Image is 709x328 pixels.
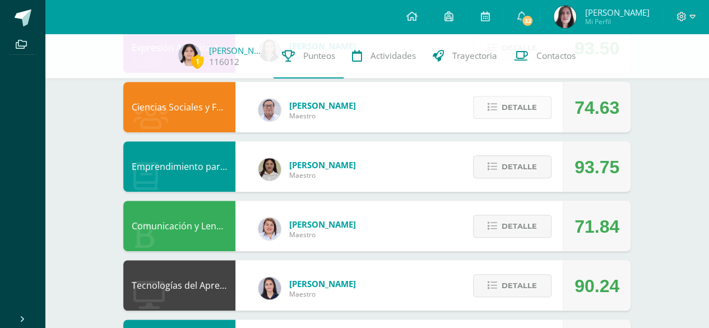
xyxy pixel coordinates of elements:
div: 93.75 [574,142,619,192]
a: 116012 [209,56,239,68]
a: Contactos [506,34,584,78]
div: Comunicación y Lenguaje, Idioma Español [123,201,235,251]
a: [PERSON_NAME] [209,45,265,56]
span: 32 [521,15,534,27]
span: 1 [191,54,203,68]
a: Punteos [274,34,344,78]
span: [PERSON_NAME] [585,7,649,18]
span: [PERSON_NAME] [289,219,356,230]
div: Emprendimiento para la Productividad [123,141,235,192]
div: 74.63 [574,82,619,133]
span: Contactos [536,50,576,62]
button: Detalle [473,155,552,178]
div: 90.24 [574,261,619,311]
span: Maestro [289,170,356,180]
span: Mi Perfil [585,17,649,26]
button: Detalle [473,96,552,119]
button: Detalle [473,215,552,238]
button: Detalle [473,274,552,297]
div: Tecnologías del Aprendizaje y la Comunicación: Computación [123,260,235,311]
span: Trayectoria [452,50,497,62]
img: dbcf09110664cdb6f63fe058abfafc14.png [258,277,281,299]
img: a4e180d3c88e615cdf9cba2a7be06673.png [258,218,281,240]
div: 71.84 [574,201,619,252]
a: Trayectoria [424,34,506,78]
span: [PERSON_NAME] [289,100,356,111]
a: Actividades [344,34,424,78]
span: Maestro [289,289,356,299]
img: 7b13906345788fecd41e6b3029541beb.png [258,158,281,181]
span: Maestro [289,111,356,121]
span: Detalle [502,156,537,177]
span: Maestro [289,230,356,239]
span: Detalle [502,216,537,237]
img: b7df4dbf2e0c23df3ecac98ef70ce6b8.png [178,44,201,66]
img: 0a830dd76dd9c3c7ecd0082f33978f70.png [554,6,576,28]
span: [PERSON_NAME] [289,278,356,289]
span: [PERSON_NAME] [289,159,356,170]
span: Detalle [502,97,537,118]
div: Ciencias Sociales y Formación Ciudadana [123,82,235,132]
span: Detalle [502,275,537,296]
span: Punteos [303,50,335,62]
span: Actividades [370,50,416,62]
img: 5778bd7e28cf89dedf9ffa8080fc1cd8.png [258,99,281,121]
